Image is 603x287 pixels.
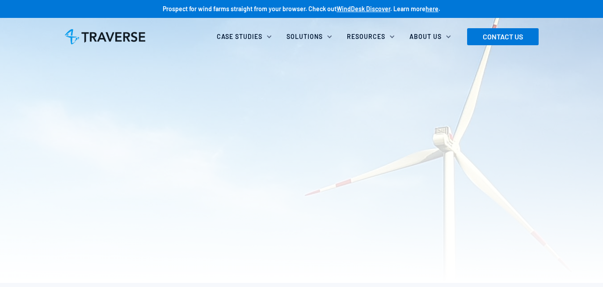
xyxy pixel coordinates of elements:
[347,32,385,41] div: Resources
[390,5,426,13] strong: . Learn more
[409,32,442,41] div: About Us
[281,27,342,47] div: Solutions
[217,32,262,41] div: Case Studies
[163,5,337,13] strong: Prospect for wind farms straight from your browser. Check out
[337,5,390,13] a: WindDesk Discover
[404,27,460,47] div: About Us
[467,28,539,45] a: CONTACT US
[426,5,439,13] a: here
[287,32,323,41] div: Solutions
[211,27,281,47] div: Case Studies
[439,5,440,13] strong: .
[342,27,404,47] div: Resources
